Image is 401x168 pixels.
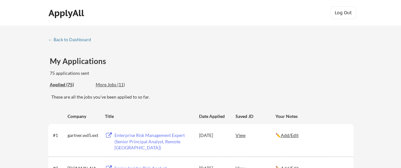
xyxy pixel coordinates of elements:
[114,132,193,151] div: Enterprise Risk Management Expert (Senior Principal Analyst, Remote [GEOGRAPHIC_DATA])
[199,132,227,139] div: [DATE]
[48,37,96,43] a: ← Back to Dashboard
[50,57,113,65] div: My Applications
[48,37,96,42] div: ← Back to Dashboard
[50,81,91,88] div: These are all the jobs you've been applied to so far.
[68,113,99,120] div: Company
[51,94,353,100] div: These are all the jobs you've been applied to so far.
[275,132,348,139] div: ✏️
[331,6,356,19] button: Log Out
[50,81,91,88] div: Applied (75)
[236,110,275,122] div: Saved JD
[50,70,172,76] div: 75 applications sent
[68,132,99,139] div: gartner.wd5.ext
[236,129,275,141] div: View
[53,132,65,139] div: #1
[96,81,142,88] div: More Jobs (11)
[105,113,193,120] div: Title
[96,81,142,88] div: These are job applications we think you'd be a good fit for, but couldn't apply you to automatica...
[275,113,348,120] div: Your Notes
[281,132,299,138] u: Add/Edit
[199,113,227,120] div: Date Applied
[49,8,86,18] div: ApplyAll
